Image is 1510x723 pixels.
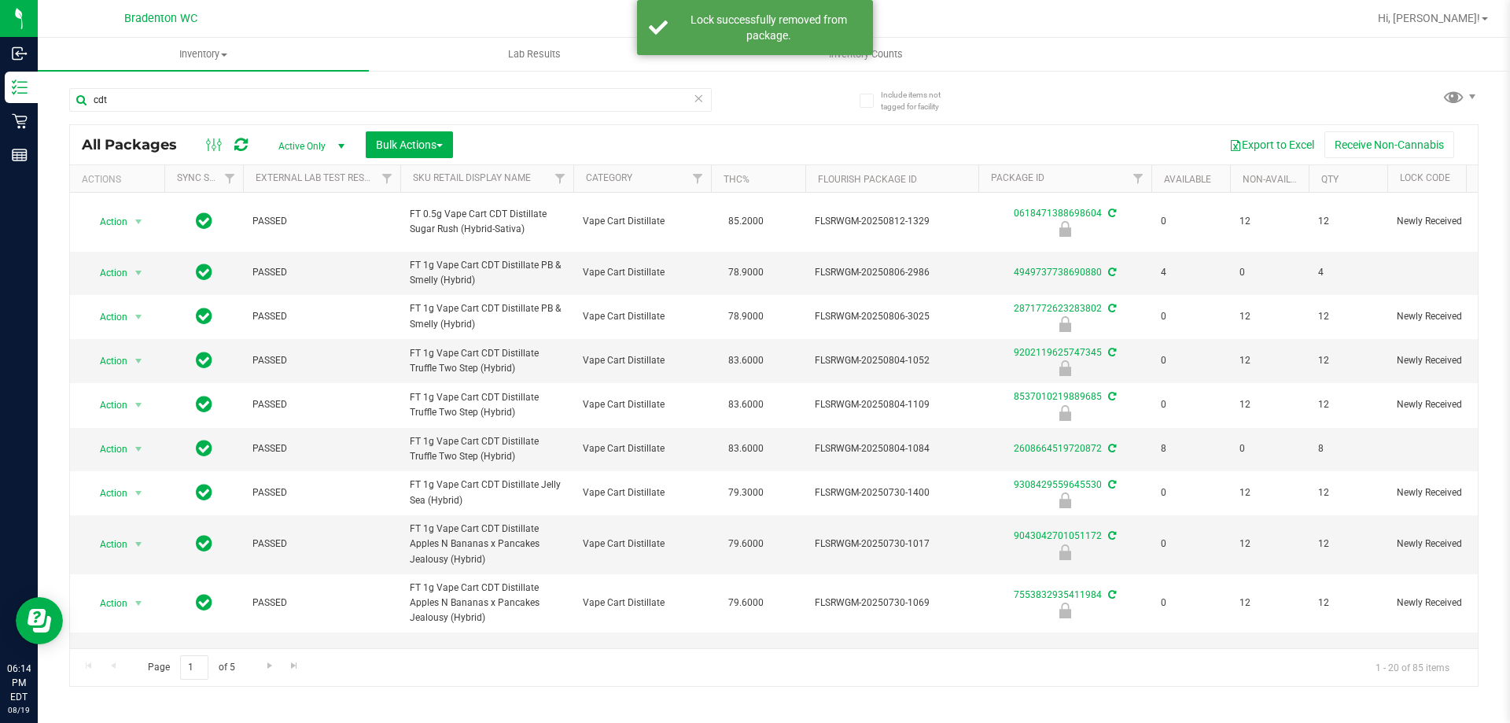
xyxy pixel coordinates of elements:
[366,131,453,158] button: Bulk Actions
[1239,596,1299,610] span: 12
[1106,347,1116,358] span: Sync from Compliance System
[410,478,564,507] span: FT 1g Vape Cart CDT Distillate Jelly Sea (Hybrid)
[129,211,149,233] span: select
[86,482,128,504] span: Action
[196,349,212,371] span: In Sync
[1014,347,1102,358] a: 9202119625747345
[252,397,391,412] span: PASSED
[1239,265,1299,280] span: 0
[86,262,128,284] span: Action
[86,438,128,460] span: Action
[252,309,391,324] span: PASSED
[1014,303,1102,314] a: 2871772623283802
[1397,537,1496,551] span: Newly Received
[376,138,443,151] span: Bulk Actions
[1161,214,1221,229] span: 0
[1014,267,1102,278] a: 4949737738690880
[815,353,969,368] span: FLSRWGM-20250804-1052
[1318,441,1378,456] span: 8
[1106,267,1116,278] span: Sync from Compliance System
[1161,596,1221,610] span: 0
[196,305,212,327] span: In Sync
[410,522,564,567] span: FT 1g Vape Cart CDT Distillate Apples N Bananas x Pancakes Jealousy (Hybrid)
[1318,397,1378,412] span: 12
[1125,165,1151,192] a: Filter
[1161,397,1221,412] span: 0
[38,38,369,71] a: Inventory
[976,492,1154,508] div: Newly Received
[720,393,772,416] span: 83.6000
[1161,265,1221,280] span: 4
[815,397,969,412] span: FLSRWGM-20250804-1109
[720,305,772,328] span: 78.9000
[1161,353,1221,368] span: 0
[583,596,702,610] span: Vape Cart Distillate
[82,136,193,153] span: All Packages
[1014,208,1102,219] a: 0618471388698604
[129,394,149,416] span: select
[1106,443,1116,454] span: Sync from Compliance System
[410,301,564,331] span: FT 1g Vape Cart CDT Distillate PB & Smelly (Hybrid)
[129,350,149,372] span: select
[410,258,564,288] span: FT 1g Vape Cart CDT Distillate PB & Smelly (Hybrid)
[86,533,128,555] span: Action
[12,147,28,163] inline-svg: Reports
[685,165,711,192] a: Filter
[693,88,704,109] span: Clear
[583,441,702,456] span: Vape Cart Distillate
[1164,174,1211,185] a: Available
[1161,537,1221,551] span: 0
[720,349,772,372] span: 83.6000
[86,592,128,614] span: Action
[252,596,391,610] span: PASSED
[583,309,702,324] span: Vape Cart Distillate
[1239,353,1299,368] span: 12
[196,261,212,283] span: In Sync
[252,353,391,368] span: PASSED
[976,405,1154,421] div: Newly Received
[720,533,772,555] span: 79.6000
[196,437,212,459] span: In Sync
[196,393,212,415] span: In Sync
[1239,309,1299,324] span: 12
[547,165,573,192] a: Filter
[283,655,306,677] a: Go to the last page
[1397,485,1496,500] span: Newly Received
[256,172,379,183] a: External Lab Test Result
[129,438,149,460] span: select
[1243,174,1313,185] a: Non-Available
[1106,303,1116,314] span: Sync from Compliance System
[12,79,28,95] inline-svg: Inventory
[252,441,391,456] span: PASSED
[720,481,772,504] span: 79.3000
[1321,174,1339,185] a: Qty
[12,113,28,129] inline-svg: Retail
[1397,214,1496,229] span: Newly Received
[16,597,63,644] iframe: Resource center
[815,537,969,551] span: FLSRWGM-20250730-1017
[252,537,391,551] span: PASSED
[991,172,1044,183] a: Package ID
[881,89,959,113] span: Include items not tagged for facility
[1397,309,1496,324] span: Newly Received
[217,165,243,192] a: Filter
[410,434,564,464] span: FT 1g Vape Cart CDT Distillate Truffle Two Step (Hybrid)
[129,592,149,614] span: select
[129,482,149,504] span: select
[586,172,632,183] a: Category
[129,262,149,284] span: select
[1397,353,1496,368] span: Newly Received
[374,165,400,192] a: Filter
[134,655,248,680] span: Page of 5
[583,353,702,368] span: Vape Cart Distillate
[1161,309,1221,324] span: 0
[196,533,212,555] span: In Sync
[815,265,969,280] span: FLSRWGM-20250806-2986
[676,12,861,43] div: Lock successfully removed from package.
[12,46,28,61] inline-svg: Inbound
[1318,485,1378,500] span: 12
[815,441,969,456] span: FLSRWGM-20250804-1084
[1318,265,1378,280] span: 4
[1324,131,1454,158] button: Receive Non-Cannabis
[413,172,531,183] a: Sku Retail Display Name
